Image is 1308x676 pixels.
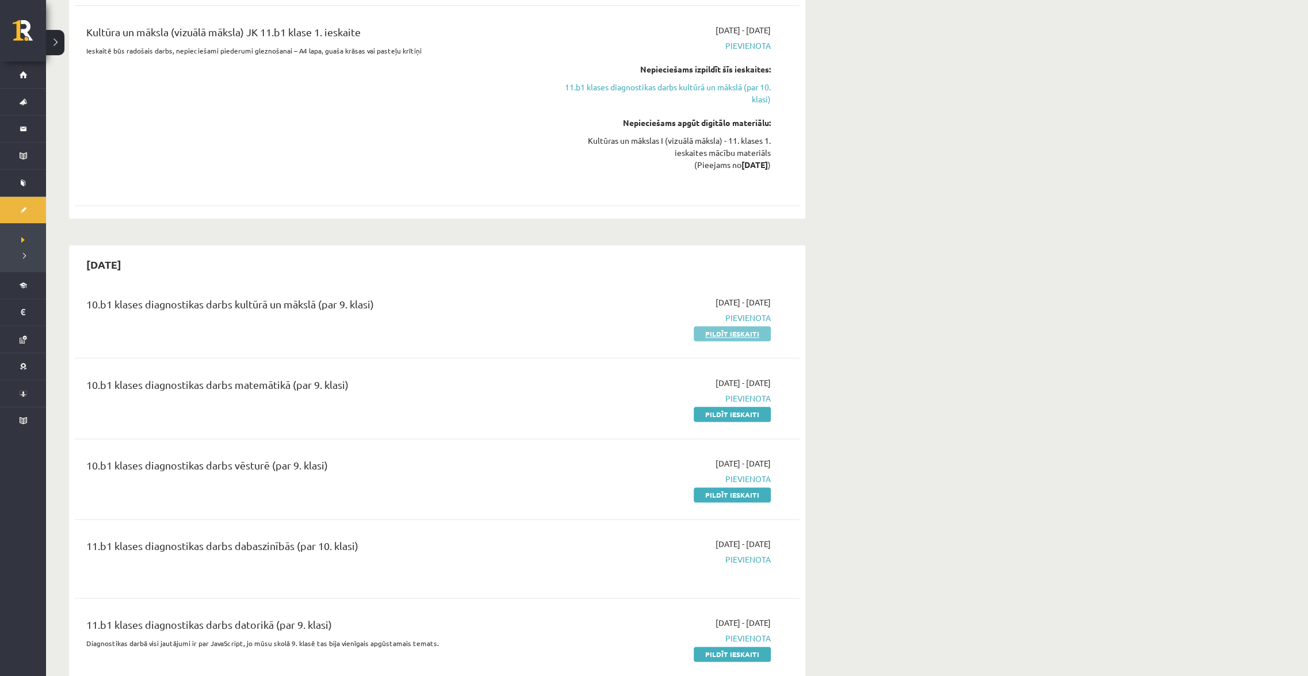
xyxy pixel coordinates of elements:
[554,135,771,171] div: Kultūras un mākslas I (vizuālā māksla) - 11. klases 1. ieskaites mācību materiāls (Pieejams no )
[716,457,771,469] span: [DATE] - [DATE]
[554,117,771,129] div: Nepieciešams apgūt digitālo materiālu:
[554,63,771,75] div: Nepieciešams izpildīt šīs ieskaites:
[716,617,771,629] span: [DATE] - [DATE]
[694,407,771,422] a: Pildīt ieskaiti
[86,45,537,56] p: Ieskaitē būs radošais darbs, nepieciešami piederumi gleznošanai – A4 lapa, guaša krāsas vai paste...
[741,159,768,170] strong: [DATE]
[694,647,771,662] a: Pildīt ieskaiti
[75,251,133,278] h2: [DATE]
[694,326,771,341] a: Pildīt ieskaiti
[716,377,771,389] span: [DATE] - [DATE]
[86,377,537,398] div: 10.b1 klases diagnostikas darbs matemātikā (par 9. klasi)
[716,296,771,308] span: [DATE] - [DATE]
[694,487,771,502] a: Pildīt ieskaiti
[86,617,537,638] div: 11.b1 klases diagnostikas darbs datorikā (par 9. klasi)
[13,20,46,49] a: Rīgas 1. Tālmācības vidusskola
[554,392,771,404] span: Pievienota
[716,538,771,550] span: [DATE] - [DATE]
[554,81,771,105] a: 11.b1 klases diagnostikas darbs kultūrā un mākslā (par 10. klasi)
[554,40,771,52] span: Pievienota
[554,632,771,644] span: Pievienota
[86,457,537,479] div: 10.b1 klases diagnostikas darbs vēsturē (par 9. klasi)
[554,473,771,485] span: Pievienota
[86,24,537,45] div: Kultūra un māksla (vizuālā māksla) JK 11.b1 klase 1. ieskaite
[86,296,537,318] div: 10.b1 klases diagnostikas darbs kultūrā un mākslā (par 9. klasi)
[86,638,537,648] p: Diagnostikas darbā visi jautājumi ir par JavaScript, jo mūsu skolā 9. klasē tas bija vienīgais ap...
[554,553,771,566] span: Pievienota
[554,312,771,324] span: Pievienota
[86,538,537,559] div: 11.b1 klases diagnostikas darbs dabaszinībās (par 10. klasi)
[716,24,771,36] span: [DATE] - [DATE]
